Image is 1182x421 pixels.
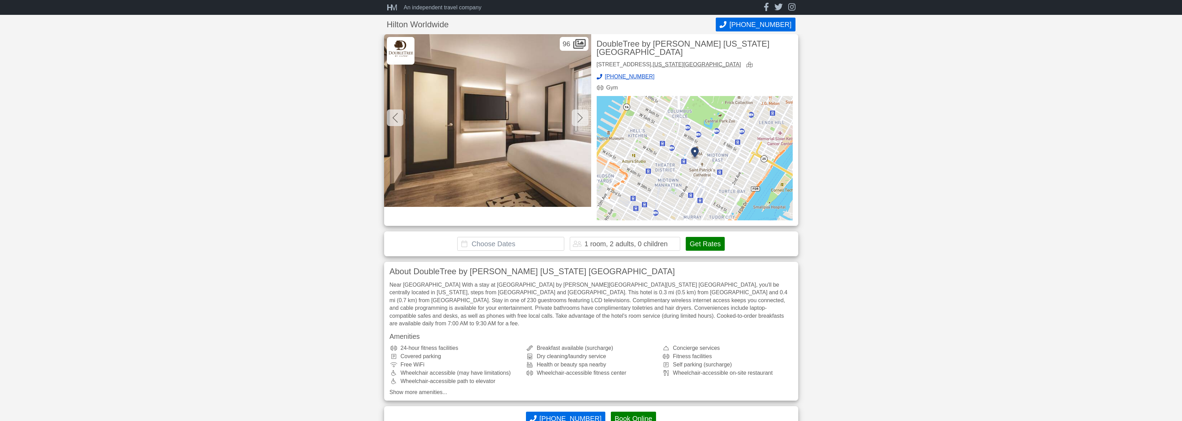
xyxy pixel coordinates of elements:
a: Show more amenities... [390,390,793,395]
h1: Hilton Worldwide [387,20,716,29]
div: Gym [597,85,618,90]
a: view map [746,62,755,68]
div: Breakfast available (surcharge) [526,345,656,351]
div: Covered parking [390,354,520,359]
a: HM [387,3,401,12]
h2: DoubleTree by [PERSON_NAME] [US_STATE] [GEOGRAPHIC_DATA] [597,40,793,56]
div: 96 [560,37,588,51]
button: Get Rates [686,237,724,251]
div: [STREET_ADDRESS], [597,62,741,68]
button: Call [716,18,795,31]
div: Wheelchair-accessible fitness center [526,370,656,376]
div: 1 room, 2 adults, 0 children [584,240,667,247]
div: Near [GEOGRAPHIC_DATA] With a stay at [GEOGRAPHIC_DATA] by [PERSON_NAME][GEOGRAPHIC_DATA][US_STAT... [390,281,793,327]
div: Free WiFi [390,362,520,367]
span: [PHONE_NUMBER] [729,21,791,29]
span: H [387,3,391,12]
div: Wheelchair accessible (may have limitations) [390,370,520,376]
img: map [597,96,793,220]
div: Self parking (surcharge) [662,362,793,367]
a: facebook [764,3,769,12]
div: Concierge services [662,345,793,351]
input: Choose Dates [457,237,564,251]
h3: Amenities [390,333,793,340]
a: [US_STATE][GEOGRAPHIC_DATA] [653,61,741,67]
div: An independent travel company [404,5,481,10]
div: Fitness facilities [662,354,793,359]
div: Health or beauty spa nearby [526,362,656,367]
img: Room [384,34,591,207]
a: twitter [774,3,783,12]
span: [PHONE_NUMBER] [605,74,655,79]
a: instagram [788,3,795,12]
div: Wheelchair-accessible on-site restaurant [662,370,793,376]
h3: About DoubleTree by [PERSON_NAME] [US_STATE] [GEOGRAPHIC_DATA] [390,267,793,276]
div: Dry cleaning/laundry service [526,354,656,359]
div: 24-hour fitness facilities [390,345,520,351]
div: Wheelchair-accessible path to elevator [390,379,520,384]
img: Hilton Worldwide [387,37,414,65]
span: M [391,3,395,12]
